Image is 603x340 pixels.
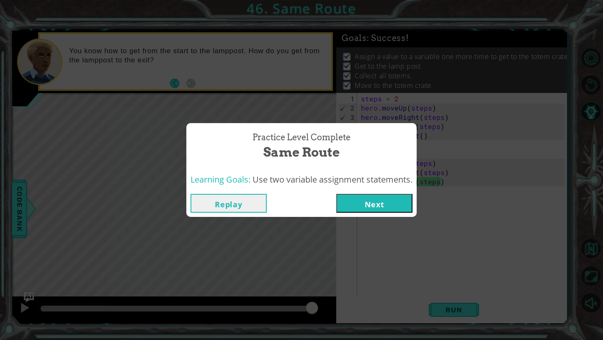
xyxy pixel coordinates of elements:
span: Use two variable assignment statements. [253,174,412,185]
span: Practice Level Complete [253,131,350,144]
button: Next [336,194,412,213]
button: Replay [191,194,267,213]
span: Same Route [263,143,340,161]
span: Learning Goals: [191,174,250,185]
